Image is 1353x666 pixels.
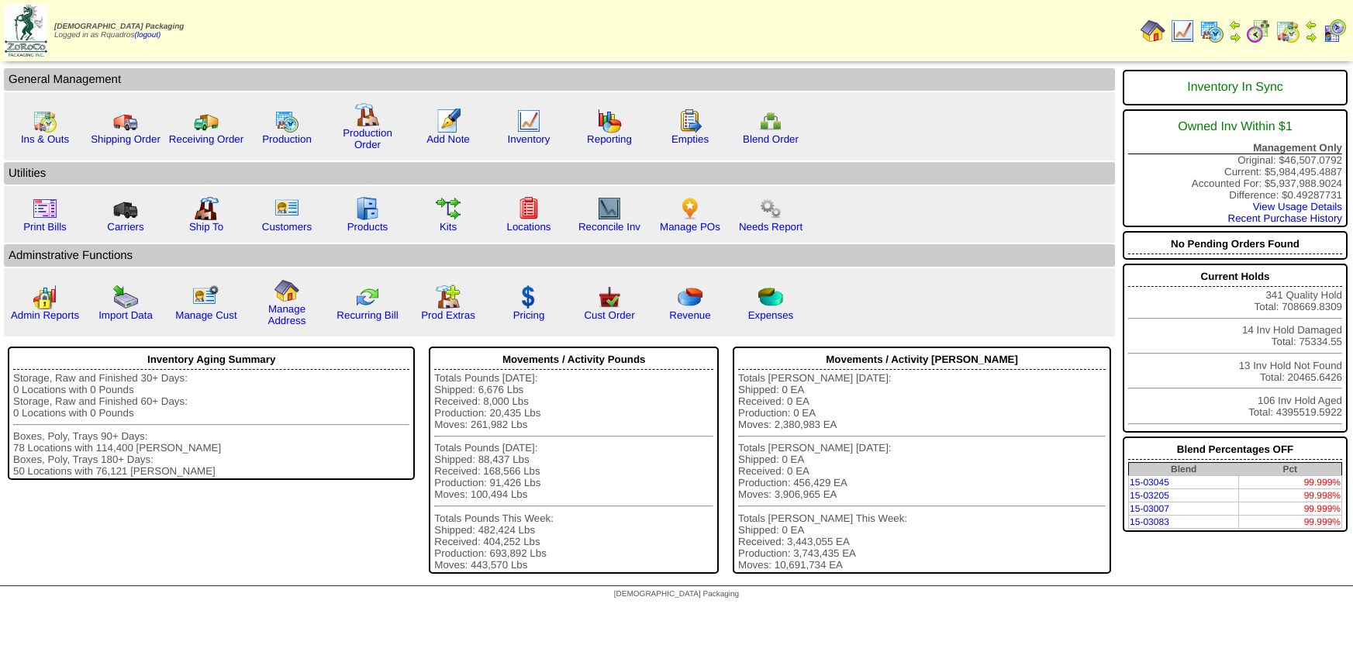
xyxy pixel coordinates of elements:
img: network.png [758,109,783,133]
a: Empties [671,133,709,145]
a: Products [347,221,388,233]
img: truck2.gif [194,109,219,133]
img: truck.gif [113,109,138,133]
img: arrowleft.gif [1305,19,1317,31]
img: dollar.gif [516,285,541,309]
img: factory2.gif [194,196,219,221]
img: cabinet.gif [355,196,380,221]
a: Shipping Order [91,133,160,145]
a: 15-03045 [1130,477,1169,488]
img: home.gif [274,278,299,303]
span: [DEMOGRAPHIC_DATA] Packaging [614,590,739,599]
div: Original: $46,507.0792 Current: $5,984,495.4887 Accounted For: $5,937,988.9024 Difference: $0.492... [1123,109,1348,227]
div: Inventory Aging Summary [13,350,409,370]
img: prodextras.gif [436,285,461,309]
div: Management Only [1128,142,1342,154]
th: Blend [1129,463,1239,476]
img: po.png [678,196,702,221]
a: Admin Reports [11,309,79,321]
img: calendarinout.gif [1275,19,1300,43]
a: 15-03007 [1130,503,1169,514]
a: Customers [262,221,312,233]
img: workorder.gif [678,109,702,133]
img: calendarinout.gif [33,109,57,133]
a: Carriers [107,221,143,233]
a: Revenue [669,309,710,321]
a: View Usage Details [1253,201,1342,212]
a: Needs Report [739,221,802,233]
a: Ship To [189,221,223,233]
img: customers.gif [274,196,299,221]
div: Totals Pounds [DATE]: Shipped: 6,676 Lbs Received: 8,000 Lbs Production: 20,435 Lbs Moves: 261,98... [434,372,713,571]
th: Pct [1238,463,1341,476]
td: General Management [4,68,1115,91]
img: pie_chart.png [678,285,702,309]
img: home.gif [1141,19,1165,43]
a: Recurring Bill [337,309,398,321]
td: 99.999% [1238,516,1341,529]
a: Reporting [587,133,632,145]
a: Cust Order [584,309,634,321]
img: arrowright.gif [1305,31,1317,43]
img: arrowright.gif [1229,31,1241,43]
img: calendarprod.gif [1199,19,1224,43]
img: workflow.png [758,196,783,221]
a: Manage POs [660,221,720,233]
div: Movements / Activity [PERSON_NAME] [738,350,1106,370]
img: graph.gif [597,109,622,133]
img: calendarcustomer.gif [1322,19,1347,43]
img: pie_chart2.png [758,285,783,309]
img: factory.gif [355,102,380,127]
a: Pricing [513,309,545,321]
img: graph2.png [33,285,57,309]
a: Blend Order [743,133,799,145]
img: reconcile.gif [355,285,380,309]
img: calendarblend.gif [1246,19,1271,43]
a: Kits [440,221,457,233]
a: Add Note [426,133,470,145]
td: 99.999% [1238,476,1341,489]
img: line_graph.gif [516,109,541,133]
a: Manage Address [268,303,306,326]
a: Print Bills [23,221,67,233]
img: locations.gif [516,196,541,221]
a: Prod Extras [421,309,475,321]
a: Reconcile Inv [578,221,640,233]
img: workflow.gif [436,196,461,221]
img: cust_order.png [597,285,622,309]
div: Current Holds [1128,267,1342,287]
div: Blend Percentages OFF [1128,440,1342,460]
a: Recent Purchase History [1228,212,1342,224]
div: 341 Quality Hold Total: 708669.8309 14 Inv Hold Damaged Total: 75334.55 13 Inv Hold Not Found Tot... [1123,264,1348,433]
a: Import Data [98,309,153,321]
a: (logout) [134,31,160,40]
img: line_graph2.gif [597,196,622,221]
a: 15-03083 [1130,516,1169,527]
div: Totals [PERSON_NAME] [DATE]: Shipped: 0 EA Received: 0 EA Production: 0 EA Moves: 2,380,983 EA To... [738,372,1106,571]
a: Inventory [508,133,551,145]
a: Locations [506,221,551,233]
img: managecust.png [192,285,221,309]
div: No Pending Orders Found [1128,234,1342,254]
a: 15-03205 [1130,490,1169,501]
img: calendarprod.gif [274,109,299,133]
td: Adminstrative Functions [4,244,1115,267]
td: 99.999% [1238,502,1341,516]
div: Owned Inv Within $1 [1128,112,1342,142]
img: import.gif [113,285,138,309]
td: Utilities [4,162,1115,185]
a: Ins & Outs [21,133,69,145]
a: Expenses [748,309,794,321]
a: Manage Cust [175,309,236,321]
img: invoice2.gif [33,196,57,221]
div: Inventory In Sync [1128,73,1342,102]
img: arrowleft.gif [1229,19,1241,31]
td: 99.998% [1238,489,1341,502]
span: [DEMOGRAPHIC_DATA] Packaging [54,22,184,31]
div: Storage, Raw and Finished 30+ Days: 0 Locations with 0 Pounds Storage, Raw and Finished 60+ Days:... [13,372,409,477]
a: Production [262,133,312,145]
div: Movements / Activity Pounds [434,350,713,370]
img: line_graph.gif [1170,19,1195,43]
img: orders.gif [436,109,461,133]
span: Logged in as Rquadros [54,22,184,40]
